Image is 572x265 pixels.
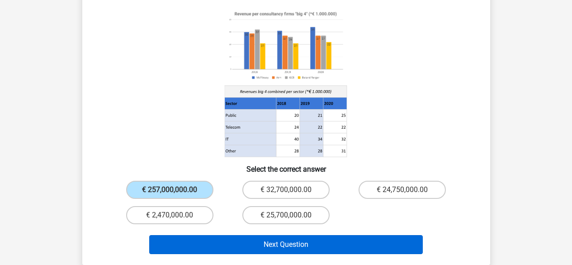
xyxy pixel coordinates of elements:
label: € 2,470,000.00 [126,206,213,224]
label: € 25,700,000.00 [242,206,330,224]
label: € 24,750,000.00 [359,181,446,199]
button: Next Question [149,235,423,254]
label: € 32,700,000.00 [242,181,330,199]
h6: Select the correct answer [97,158,476,173]
label: € 257,000,000.00 [126,181,213,199]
